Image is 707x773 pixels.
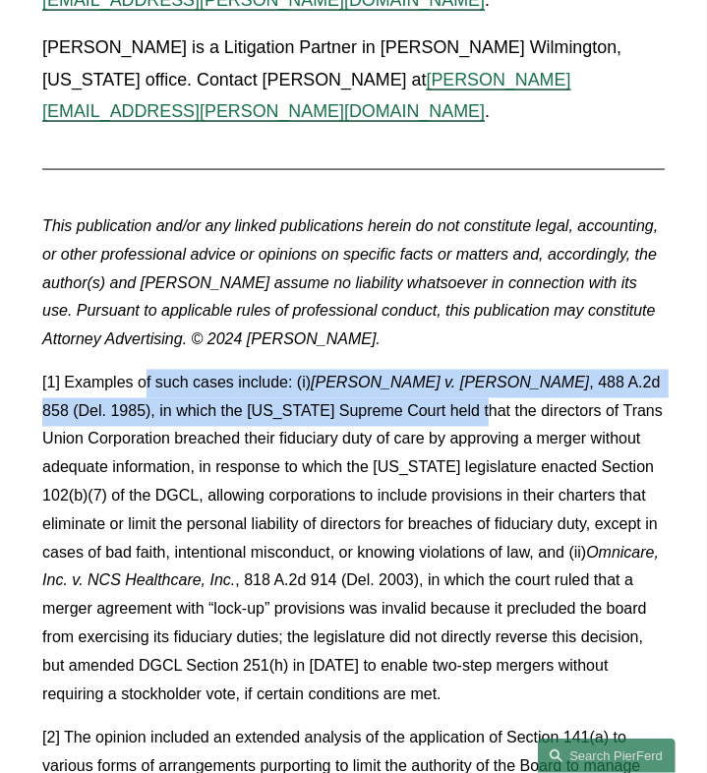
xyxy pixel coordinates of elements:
[42,31,665,127] p: [PERSON_NAME] is a Litigation Partner in [PERSON_NAME] Wilmington, [US_STATE] office. Contact [PE...
[42,70,570,121] a: [PERSON_NAME][EMAIL_ADDRESS][PERSON_NAME][DOMAIN_NAME]
[42,370,665,710] p: [1] Examples of such cases include: (i) , 488 A.2d 858 (Del. 1985), in which the [US_STATE] Supre...
[538,739,676,773] a: Search this site
[311,375,589,391] em: [PERSON_NAME] v. [PERSON_NAME]
[42,217,663,347] em: This publication and/or any linked publications herein do not constitute legal, accounting, or ot...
